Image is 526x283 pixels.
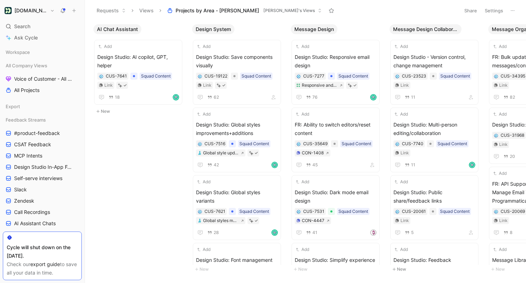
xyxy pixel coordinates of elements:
div: Design SystemNew [189,21,288,277]
span: Message Design [294,26,334,33]
h1: [DOMAIN_NAME] [14,7,47,14]
div: Squad Content [239,208,269,215]
button: 💠 [296,141,301,146]
span: Design Studio: Global styles variants [196,188,278,205]
img: 💠 [99,74,103,79]
span: Design Studio: Simplify experience (lower learning curve) [295,256,377,273]
img: 💠 [198,74,202,79]
button: 8 [502,229,514,236]
button: 45 [305,161,319,169]
a: Voice of Customer - All Areas [3,74,82,84]
div: Squad Content [342,140,371,147]
a: AddFR: Ability to switch editors/reset contentSquad ContentCON-140845 [292,107,380,172]
button: Add [295,178,310,185]
span: Search [14,22,30,31]
button: 18 [107,93,121,101]
img: 💠 [395,74,399,79]
a: AddDesign Studio: Global styles variantsSquad ContentGlobal styles more components and variants28... [193,175,281,240]
a: AI Assistant Interviews [3,229,82,240]
button: Customer.io[DOMAIN_NAME] [3,6,56,16]
a: MCP Intents [3,150,82,161]
a: AddDesign Studio: Global styles improvements+additionsSquad ContentGlobal style updates42avatar [193,107,281,172]
img: avatar [371,230,376,235]
button: 💠 [395,74,400,79]
img: avatar [272,230,277,235]
div: Feedback Streams [3,115,82,125]
span: Design Studio: Dark mode email design [295,188,377,205]
a: AddDesign Studio: AI copilot, GPT, helperSquad ContentLink18avatar [94,40,182,105]
span: MCP Intents [14,152,42,159]
img: avatar [272,162,277,167]
div: CON-1408 [302,149,324,156]
span: All Projects [14,87,39,94]
button: Settings [482,6,506,16]
button: Add [295,246,310,253]
span: [PERSON_NAME]'s Views [263,7,315,14]
img: 💠 [296,210,301,214]
button: Add [393,43,409,50]
span: Slack [14,186,27,193]
div: Global styles more components and variants [203,217,239,224]
div: AI Chat AssistantNew [91,21,189,119]
button: Add [295,111,310,118]
a: AddDesign Studio: Public share/feedback linksSquad ContentLink5 [390,175,478,240]
div: CUS-20069 [501,208,525,215]
div: Squad Content [141,73,171,80]
span: 8 [510,230,513,235]
div: Squad Content [239,140,269,147]
button: New [291,265,384,273]
a: AddDesign Studio: Multi-person editing/collaborationSquad ContentLink11avatar [390,107,478,172]
div: Export [3,101,82,112]
span: Design Studio: Feedback notifications [393,256,475,273]
div: 💠 [197,141,202,146]
div: CUS-7621 [204,208,225,215]
span: All Company Views [6,62,47,69]
button: 41 [305,229,319,236]
div: CUS-7740 [402,140,423,147]
a: #product-feedback [3,128,82,139]
div: Check our to save all your data in time. [7,260,78,277]
span: 41 [312,230,317,235]
button: Message Design [291,24,337,34]
span: 45 [312,163,318,167]
div: CUS-20061 [402,208,426,215]
button: 5 [403,229,415,236]
div: Link [400,217,409,224]
button: Requests [93,5,129,16]
span: #product-feedback [14,130,60,137]
span: Self-serve interviews [14,175,62,182]
a: AddDesign Studio: Dark mode email designSquad ContentCON-444741avatar [292,175,380,240]
div: CUS-7641 [106,73,127,80]
button: Share [461,6,480,16]
a: Slack [3,184,82,195]
a: Ask Cycle [3,32,82,43]
span: Design Studio In-App Feedback [14,164,73,171]
div: Link [499,82,508,89]
span: Design Studio: Public share/feedback links [393,188,475,205]
span: 20 [510,154,515,159]
button: 💠 [494,133,499,138]
span: Design Studio: Save components visually [196,53,278,70]
div: CUS-34395 [501,73,525,80]
a: AddDesign Studio - Version control, change managementSquad ContentLink11 [390,40,478,105]
button: Add [393,178,409,185]
span: 42 [214,163,219,167]
img: 💠 [296,74,301,79]
button: AI Chat Assistant [93,24,141,34]
button: Design System [192,24,234,34]
span: Ask Cycle [14,33,38,42]
span: Design Studio: Global styles improvements+additions [196,121,278,137]
button: 82 [502,93,516,101]
button: 💠 [395,141,400,146]
div: Cycle will shut down on the [DATE]. [7,243,78,260]
button: 💠 [296,209,301,214]
img: 💠 [395,210,399,214]
button: New [192,265,285,273]
div: Link [104,82,113,89]
div: All Company Views [3,60,82,71]
img: 💠 [395,142,399,146]
a: export guide [30,261,60,267]
span: Zendesk [14,197,34,204]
